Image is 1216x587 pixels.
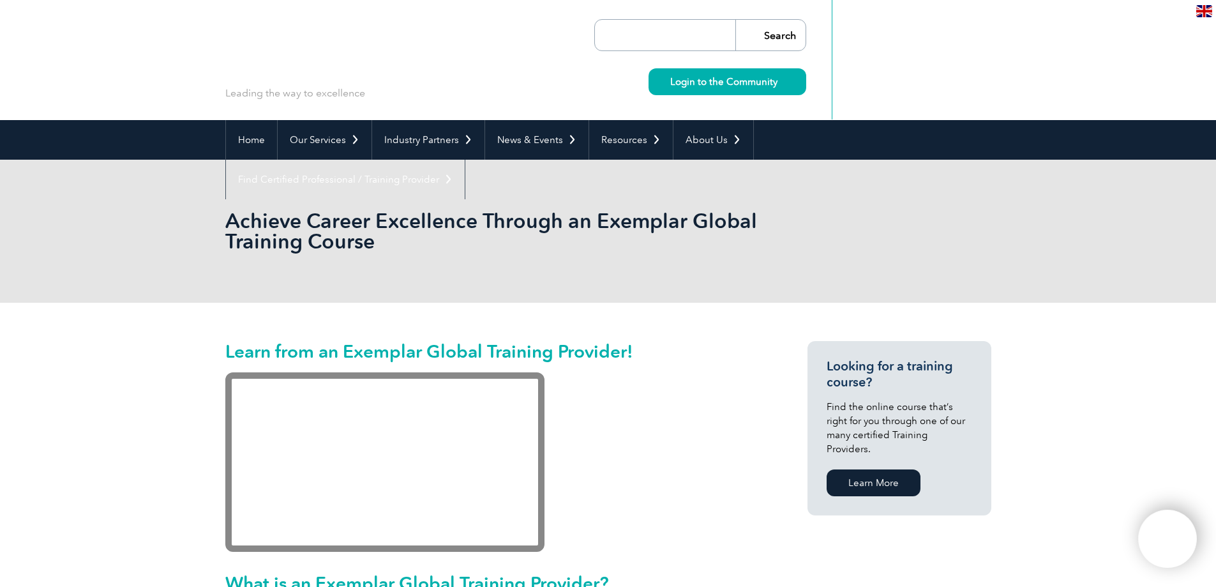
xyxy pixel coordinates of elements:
[225,341,762,362] h2: Learn from an Exemplar Global Training Provider!
[1196,5,1212,17] img: en
[372,120,484,160] a: Industry Partners
[589,120,673,160] a: Resources
[226,120,277,160] a: Home
[649,68,806,95] a: Login to the Community
[735,20,806,50] input: Search
[225,86,365,100] p: Leading the way to excellence
[225,211,762,252] h2: Achieve Career Excellence Through an Exemplar Global Training Course
[777,78,784,85] img: svg+xml;nitro-empty-id=MzU4OjIyMw==-1;base64,PHN2ZyB2aWV3Qm94PSIwIDAgMTEgMTEiIHdpZHRoPSIxMSIgaGVp...
[278,120,372,160] a: Our Services
[827,400,972,456] p: Find the online course that’s right for you through one of our many certified Training Providers.
[827,469,920,496] a: Learn More
[226,160,465,199] a: Find Certified Professional / Training Provider
[485,120,589,160] a: News & Events
[1152,523,1183,555] img: svg+xml;nitro-empty-id=ODc0OjExNg==-1;base64,PHN2ZyB2aWV3Qm94PSIwIDAgNDAwIDQwMCIgd2lkdGg9IjQwMCIg...
[673,120,753,160] a: About Us
[827,358,972,390] h3: Looking for a training course?
[225,372,544,552] iframe: Recognized Training Provider Graduates: World of Opportunities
